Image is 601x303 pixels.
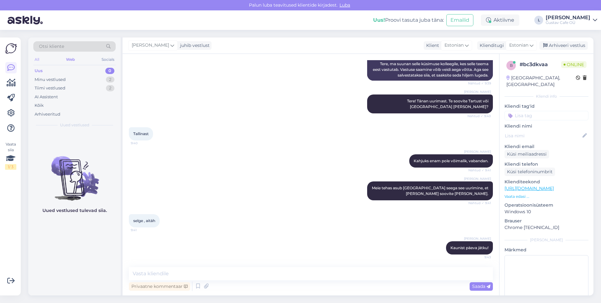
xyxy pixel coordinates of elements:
[546,15,590,20] div: [PERSON_NAME]
[35,68,43,74] div: Uus
[5,164,16,170] div: 1 / 3
[35,111,60,117] div: Arhiveeritud
[35,94,58,100] div: AI Assistent
[100,55,116,64] div: Socials
[35,85,65,91] div: Tiimi vestlused
[505,237,588,243] div: [PERSON_NAME]
[106,77,114,83] div: 2
[505,132,581,139] input: Lisa nimi
[65,55,76,64] div: Web
[506,75,576,88] div: [GEOGRAPHIC_DATA], [GEOGRAPHIC_DATA]
[477,42,504,49] div: Klienditugi
[414,158,488,163] span: Kahjuks enam pole võimalik, vabandan.
[505,247,588,253] p: Märkmed
[509,42,528,49] span: Estonian
[424,42,439,49] div: Klient
[467,81,491,86] span: Nähtud ✓ 9:39
[42,207,107,214] p: Uued vestlused tulevad siia.
[133,218,155,223] span: selge , aitäh
[505,209,588,215] p: Windows 10
[372,186,489,196] span: Meie tehas asub [GEOGRAPHIC_DATA] seega see uurimine, et [PERSON_NAME] soovite [PERSON_NAME].
[534,16,543,25] div: L
[467,168,491,173] span: Nähtud ✓ 9:41
[472,283,490,289] span: Saada
[105,68,114,74] div: 0
[444,42,464,49] span: Estonian
[505,168,555,176] div: Küsi telefoninumbrit
[178,42,210,49] div: juhib vestlust
[505,186,554,191] a: [URL][DOMAIN_NAME]
[505,161,588,168] p: Kliendi telefon
[539,41,588,50] div: Arhiveeri vestlus
[561,61,587,68] span: Online
[505,218,588,224] p: Brauser
[505,202,588,209] p: Operatsioonisüsteem
[131,141,154,146] span: 9:40
[505,103,588,110] p: Kliendi tag'id
[28,145,121,202] img: No chats
[133,131,149,136] span: Tallinast
[467,255,491,260] span: 9:43
[407,99,489,109] span: Tere! Tänan uurimast. Te soovite Tartust või [GEOGRAPHIC_DATA] [PERSON_NAME]?
[132,42,169,49] span: [PERSON_NAME]
[505,150,549,158] div: Küsi meiliaadressi
[520,61,561,68] div: # bc3dkvaa
[505,94,588,99] div: Kliendi info
[464,236,491,241] span: [PERSON_NAME]
[467,201,491,205] span: Nähtud ✓ 9:41
[338,2,352,8] span: Luba
[106,85,114,91] div: 2
[481,14,519,26] div: Aktiivne
[467,114,491,118] span: Nähtud ✓ 9:40
[505,224,588,231] p: Chrome [TECHNICAL_ID]
[450,245,488,250] span: Kaunist päeva jätku!
[464,149,491,154] span: [PERSON_NAME]
[5,141,16,170] div: Vaata siia
[505,143,588,150] p: Kliendi email
[131,228,154,232] span: 9:41
[35,102,44,109] div: Kõik
[510,63,513,68] span: b
[60,122,89,128] span: Uued vestlused
[505,194,588,199] p: Vaata edasi ...
[35,77,66,83] div: Minu vestlused
[464,176,491,181] span: [PERSON_NAME]
[5,43,17,54] img: Askly Logo
[546,15,597,25] a: [PERSON_NAME]Gustav Cafe OÜ
[505,111,588,120] input: Lisa tag
[39,43,64,50] span: Otsi kliente
[367,59,493,81] div: Tere, ma suunan selle küsimuse kolleegile, kes selle teema eest vastutab. Vastuse saamine võib ve...
[505,123,588,129] p: Kliendi nimi
[129,282,190,291] div: Privaatne kommentaar
[464,89,491,94] span: [PERSON_NAME]
[446,14,473,26] button: Emailid
[505,179,588,185] p: Klienditeekond
[373,17,385,23] b: Uus!
[373,16,444,24] div: Proovi tasuta juba täna:
[546,20,590,25] div: Gustav Cafe OÜ
[33,55,41,64] div: All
